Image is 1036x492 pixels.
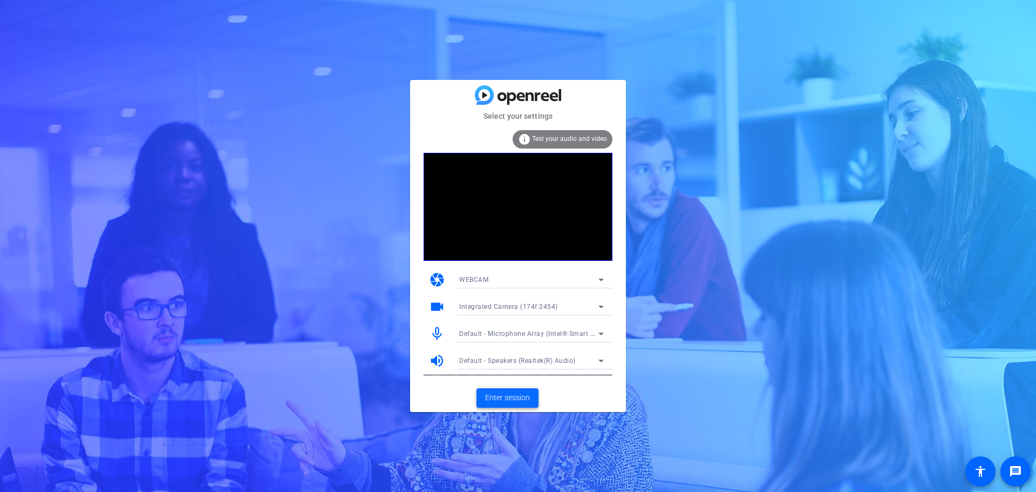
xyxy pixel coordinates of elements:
mat-icon: volume_up [429,353,445,369]
span: Test your audio and video [532,135,607,143]
mat-icon: message [1009,465,1022,478]
mat-icon: accessibility [974,465,987,478]
img: blue-gradient.svg [475,85,561,104]
span: Integrated Camera (174f:2454) [459,303,558,311]
mat-card-subtitle: Select your settings [410,110,626,122]
mat-icon: info [518,133,531,146]
button: Enter session [476,388,539,408]
mat-icon: mic_none [429,326,445,342]
span: Default - Speakers (Realtek(R) Audio) [459,357,576,365]
mat-icon: camera [429,272,445,288]
span: Default - Microphone Array (Intel® Smart Sound Technology for Digital Microphones) [459,329,727,338]
mat-icon: videocam [429,299,445,315]
span: WEBCAM [459,276,488,284]
span: Enter session [485,392,530,403]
